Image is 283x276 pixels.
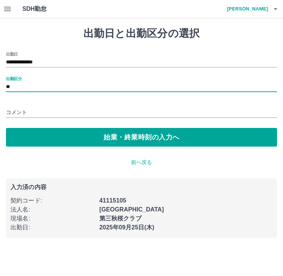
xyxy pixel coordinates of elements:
b: 41115105 [99,197,126,204]
p: 入力済の内容 [10,184,273,190]
b: [GEOGRAPHIC_DATA] [99,206,164,213]
p: 前へ戻る [6,159,277,166]
p: 契約コード : [10,196,95,205]
b: 第三秋桜クラブ [99,215,141,222]
h1: 出勤日と出勤区分の選択 [6,27,277,40]
p: 法人名 : [10,205,95,214]
label: 出勤日 [6,51,18,57]
p: 出勤日 : [10,223,95,232]
label: 出勤区分 [6,76,22,81]
p: 現場名 : [10,214,95,223]
b: 2025年09月25日(木) [99,224,155,230]
button: 始業・終業時刻の入力へ [6,128,277,147]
